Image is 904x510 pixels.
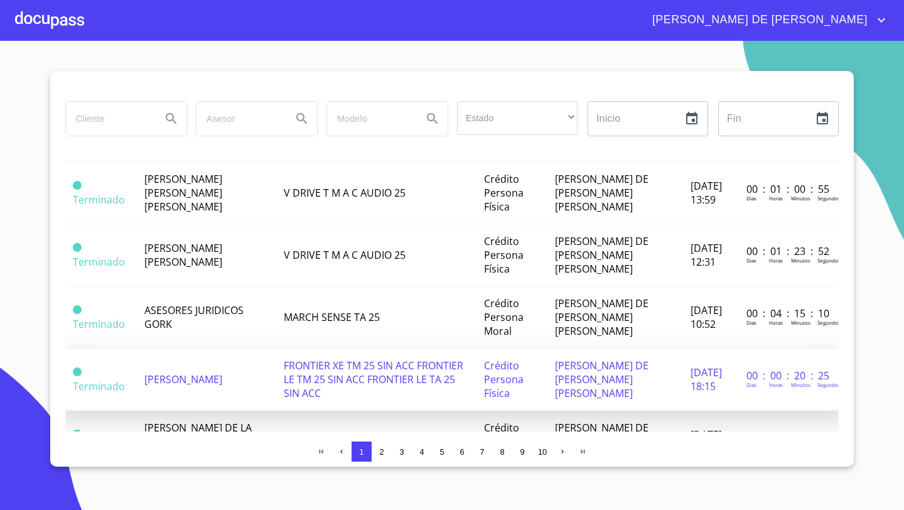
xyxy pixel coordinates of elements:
[500,447,504,457] span: 8
[555,359,648,400] span: [PERSON_NAME] DE [PERSON_NAME] [PERSON_NAME]
[484,296,524,338] span: Crédito Persona Moral
[746,431,831,445] p: 00 : 00 : 35 : 06
[791,195,810,202] p: Minutos
[284,248,406,262] span: V DRIVE T M A C AUDIO 25
[769,257,783,264] p: Horas
[412,442,432,462] button: 4
[769,381,783,388] p: Horas
[73,305,82,314] span: Terminado
[817,257,841,264] p: Segundos
[73,430,82,438] span: Terminado
[769,195,783,202] p: Horas
[284,186,406,200] span: V DRIVE T M A C AUDIO 25
[746,244,831,258] p: 00 : 01 : 23 : 52
[643,10,874,30] span: [PERSON_NAME] DE [PERSON_NAME]
[691,241,722,269] span: [DATE] 12:31
[457,101,578,135] div: ​
[532,442,552,462] button: 10
[691,179,722,207] span: [DATE] 13:59
[817,319,841,326] p: Segundos
[439,447,444,457] span: 5
[417,104,448,134] button: Search
[73,255,125,269] span: Terminado
[460,447,464,457] span: 6
[691,428,722,455] span: [DATE] 13:45
[791,381,810,388] p: Minutos
[452,442,472,462] button: 6
[327,102,412,136] input: search
[691,303,722,331] span: [DATE] 10:52
[472,442,492,462] button: 7
[432,442,452,462] button: 5
[73,181,82,190] span: Terminado
[484,359,524,400] span: Crédito Persona Física
[492,442,512,462] button: 8
[144,241,222,269] span: [PERSON_NAME] [PERSON_NAME]
[555,421,648,462] span: [PERSON_NAME] DE [PERSON_NAME] [PERSON_NAME]
[791,257,810,264] p: Minutos
[399,447,404,457] span: 3
[746,182,831,196] p: 00 : 01 : 00 : 55
[817,195,841,202] p: Segundos
[144,372,222,386] span: [PERSON_NAME]
[746,195,756,202] p: Dias
[359,447,363,457] span: 1
[352,442,372,462] button: 1
[691,366,722,393] span: [DATE] 18:15
[287,104,317,134] button: Search
[817,381,841,388] p: Segundos
[746,369,831,382] p: 00 : 00 : 20 : 25
[372,442,392,462] button: 2
[73,317,125,331] span: Terminado
[73,243,82,252] span: Terminado
[144,303,244,331] span: ASESORES JURIDICOS GORK
[643,10,889,30] button: account of current user
[73,379,125,393] span: Terminado
[480,447,484,457] span: 7
[555,234,648,276] span: [PERSON_NAME] DE [PERSON_NAME] [PERSON_NAME]
[746,381,756,388] p: Dias
[392,442,412,462] button: 3
[520,447,524,457] span: 9
[484,234,524,276] span: Crédito Persona Física
[484,421,524,462] span: Crédito Persona Física
[196,102,282,136] input: search
[284,359,463,400] span: FRONTIER XE TM 25 SIN ACC FRONTIER LE TM 25 SIN ACC FRONTIER LE TA 25 SIN ACC
[156,104,186,134] button: Search
[73,193,125,207] span: Terminado
[746,319,756,326] p: Dias
[144,172,222,214] span: [PERSON_NAME] [PERSON_NAME] [PERSON_NAME]
[379,447,384,457] span: 2
[66,102,151,136] input: search
[73,367,82,376] span: Terminado
[512,442,532,462] button: 9
[555,172,648,214] span: [PERSON_NAME] DE [PERSON_NAME] [PERSON_NAME]
[144,421,252,462] span: [PERSON_NAME] DE LA [PERSON_NAME] [PERSON_NAME]
[769,319,783,326] p: Horas
[484,172,524,214] span: Crédito Persona Física
[538,447,547,457] span: 10
[419,447,424,457] span: 4
[746,307,831,320] p: 00 : 04 : 15 : 10
[555,296,648,338] span: [PERSON_NAME] DE [PERSON_NAME] [PERSON_NAME]
[746,257,756,264] p: Dias
[791,319,810,326] p: Minutos
[284,310,380,324] span: MARCH SENSE TA 25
